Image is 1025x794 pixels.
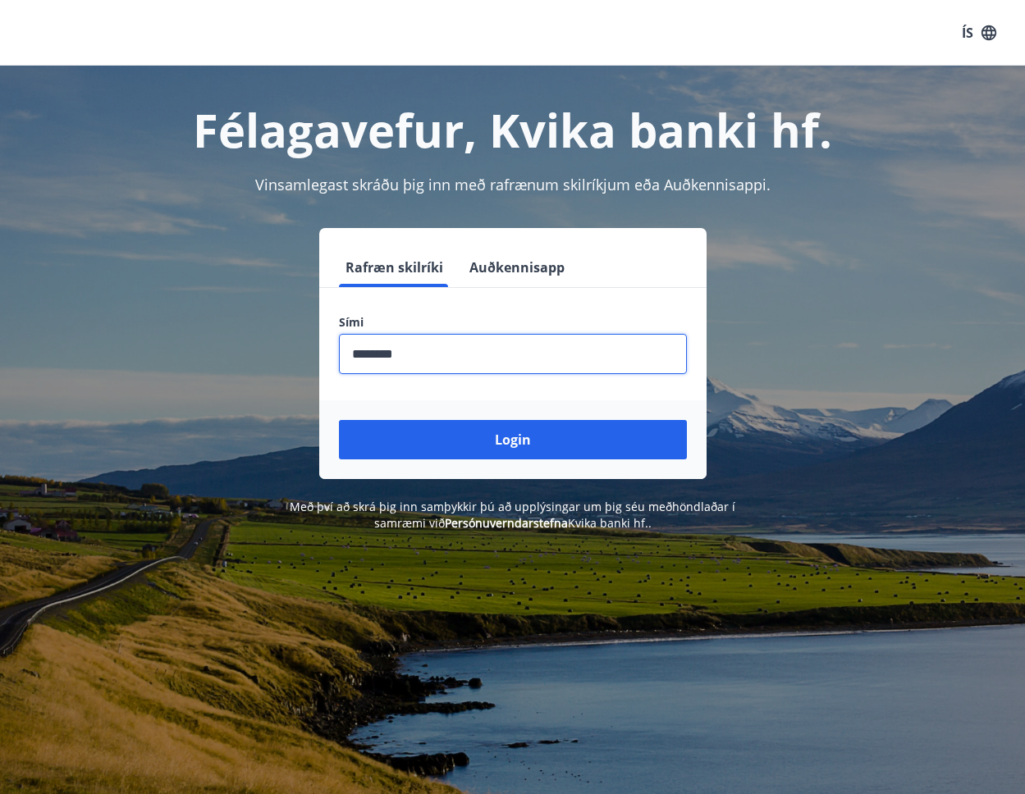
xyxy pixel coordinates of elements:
button: Auðkennisapp [463,248,571,287]
span: Með því að skrá þig inn samþykkir þú að upplýsingar um þig séu meðhöndlaðar í samræmi við Kvika b... [290,499,735,531]
button: Login [339,420,687,459]
a: Persónuverndarstefna [445,515,568,531]
button: Rafræn skilríki [339,248,450,287]
label: Sími [339,314,687,331]
h1: Félagavefur, Kvika banki hf. [20,98,1005,161]
button: ÍS [953,18,1005,48]
span: Vinsamlegast skráðu þig inn með rafrænum skilríkjum eða Auðkennisappi. [255,175,771,194]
